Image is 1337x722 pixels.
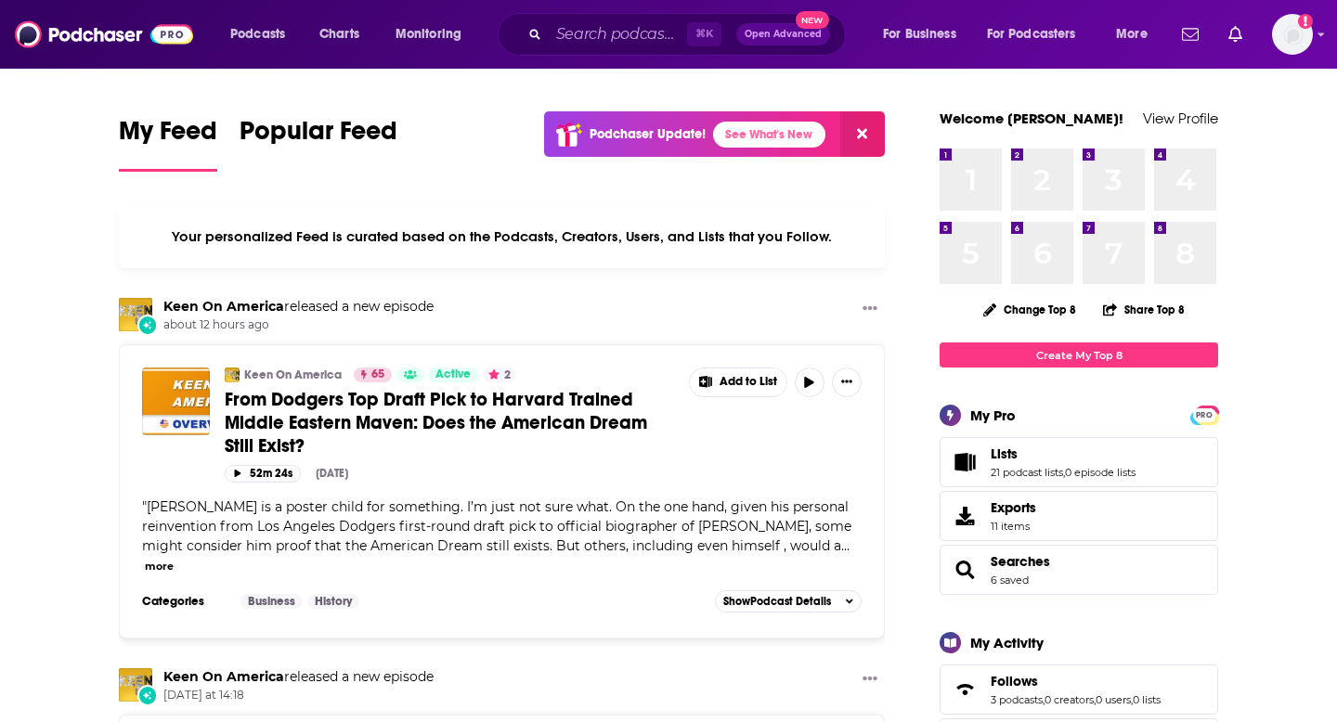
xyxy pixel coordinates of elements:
[142,498,851,554] span: [PERSON_NAME] is a poster child for something. I’m just not sure what. On the one hand, given his...
[991,445,1018,462] span: Lists
[163,298,434,316] h3: released a new episode
[723,595,831,608] span: Show Podcast Details
[991,499,1036,516] span: Exports
[1065,466,1136,479] a: 0 episode lists
[371,366,384,384] span: 65
[483,367,516,382] button: 2
[690,368,786,396] button: Show More Button
[972,298,1087,321] button: Change Top 8
[1063,466,1065,479] span: ,
[991,445,1136,462] a: Lists
[970,406,1016,424] div: My Pro
[991,673,1161,690] a: Follows
[991,520,1036,533] span: 11 items
[145,559,174,574] button: more
[163,668,284,685] a: Keen On America
[720,375,777,389] span: Add to List
[137,315,158,335] div: New Episode
[940,437,1218,487] span: Lists
[319,21,359,47] span: Charts
[142,594,226,609] h3: Categories
[870,19,980,49] button: open menu
[970,634,1044,651] div: My Activity
[1103,19,1171,49] button: open menu
[1133,693,1161,706] a: 0 lists
[1193,408,1215,422] span: PRO
[946,449,983,475] a: Lists
[225,388,676,458] a: From Dodgers Top Draft Pick to Harvard Trained Middle Eastern Maven: Does the American Dream Stil...
[1193,407,1215,421] a: PRO
[307,594,359,609] a: History
[307,19,370,49] a: Charts
[119,205,885,268] div: Your personalized Feed is curated based on the Podcasts, Creators, Users, and Lists that you Follow.
[1272,14,1313,55] img: User Profile
[225,367,240,382] img: Keen On America
[736,23,830,45] button: Open AdvancedNew
[590,126,706,142] p: Podchaser Update!
[435,366,471,384] span: Active
[946,503,983,529] span: Exports
[1094,693,1096,706] span: ,
[1221,19,1250,50] a: Show notifications dropdown
[991,553,1050,570] span: Searches
[240,115,397,158] span: Popular Feed
[354,367,392,382] a: 65
[975,19,1103,49] button: open menu
[163,668,434,686] h3: released a new episode
[428,367,478,382] a: Active
[383,19,486,49] button: open menu
[1102,291,1186,328] button: Share Top 8
[1175,19,1206,50] a: Show notifications dropdown
[316,467,348,480] div: [DATE]
[745,30,822,39] span: Open Advanced
[163,688,434,703] span: [DATE] at 14:18
[217,19,309,49] button: open menu
[15,17,193,52] img: Podchaser - Follow, Share and Rate Podcasts
[855,668,885,691] button: Show More Button
[119,115,217,172] a: My Feed
[1116,21,1148,47] span: More
[225,388,647,458] span: From Dodgers Top Draft Pick to Harvard Trained Middle Eastern Maven: Does the American Dream Stil...
[230,21,285,47] span: Podcasts
[1298,14,1313,29] svg: Add a profile image
[883,21,956,47] span: For Business
[1096,693,1131,706] a: 0 users
[1272,14,1313,55] button: Show profile menu
[991,693,1043,706] a: 3 podcasts
[119,298,152,331] img: Keen On America
[946,677,983,703] a: Follows
[991,466,1063,479] a: 21 podcast lists
[796,11,829,29] span: New
[1143,110,1218,127] a: View Profile
[946,557,983,583] a: Searches
[163,298,284,315] a: Keen On America
[832,367,862,397] button: Show More Button
[137,685,158,705] div: New Episode
[396,21,461,47] span: Monitoring
[119,668,152,702] img: Keen On America
[142,498,851,554] span: "
[240,115,397,172] a: Popular Feed
[225,465,301,483] button: 52m 24s
[142,367,210,435] img: From Dodgers Top Draft Pick to Harvard Trained Middle Eastern Maven: Does the American Dream Stil...
[940,491,1218,541] a: Exports
[991,673,1038,690] span: Follows
[713,122,825,148] a: See What's New
[841,537,850,554] span: ...
[991,574,1029,587] a: 6 saved
[1272,14,1313,55] span: Logged in as megcassidy
[240,594,303,609] a: Business
[940,110,1123,127] a: Welcome [PERSON_NAME]!
[940,664,1218,715] span: Follows
[549,19,687,49] input: Search podcasts, credits, & more...
[940,342,1218,367] a: Create My Top 8
[855,298,885,321] button: Show More Button
[119,115,217,158] span: My Feed
[715,590,862,612] button: ShowPodcast Details
[687,22,721,46] span: ⌘ K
